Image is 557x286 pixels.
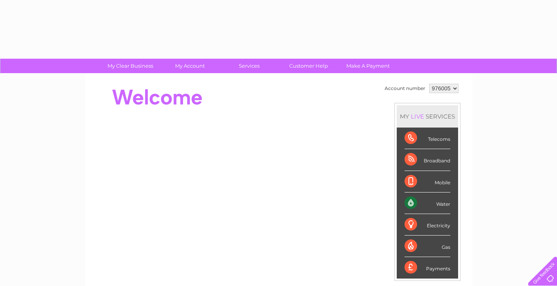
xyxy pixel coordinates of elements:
a: Customer Help [276,59,341,73]
div: Water [405,192,450,214]
a: Make A Payment [336,59,400,73]
a: My Clear Business [98,59,163,73]
div: Mobile [405,171,450,192]
a: Services [217,59,281,73]
div: Gas [405,236,450,257]
div: Telecoms [405,128,450,149]
div: Payments [405,257,450,278]
div: LIVE [409,113,426,120]
div: Electricity [405,214,450,236]
div: MY SERVICES [397,105,458,128]
div: Broadband [405,149,450,171]
td: Account number [383,82,427,95]
a: My Account [158,59,222,73]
